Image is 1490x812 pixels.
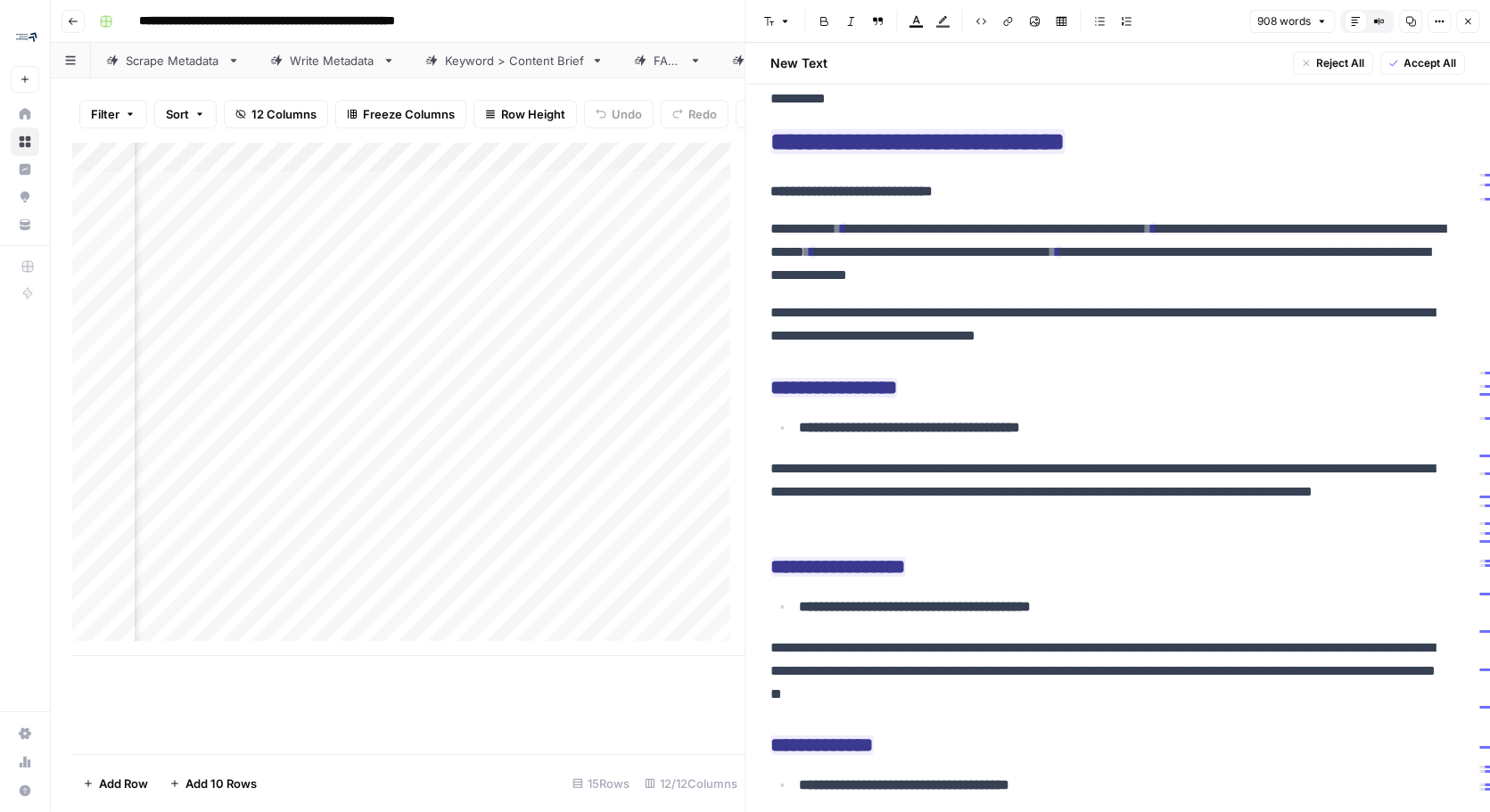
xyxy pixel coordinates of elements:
[335,100,466,128] button: Freeze Columns
[224,100,328,128] button: 12 Columns
[11,127,39,156] a: Browse
[11,100,39,128] a: Home
[154,100,217,128] button: Sort
[445,52,584,70] div: Keyword > Content Brief
[255,43,410,78] a: Write Metadata
[11,183,39,211] a: Opportunities
[91,105,119,123] span: Filter
[584,100,654,128] button: Undo
[619,43,717,78] a: FAQs
[11,155,39,184] a: Insights
[661,100,729,128] button: Redo
[185,775,257,792] span: Add 10 Rows
[410,43,619,78] a: Keyword > Content Brief
[126,52,220,70] div: Scrape Metadata
[565,769,638,798] div: 15 Rows
[1404,55,1457,71] span: Accept All
[79,100,147,128] button: Filter
[91,43,255,78] a: Scrape Metadata
[99,775,148,792] span: Add Row
[363,105,455,123] span: Freeze Columns
[251,105,317,123] span: 12 Columns
[72,769,159,798] button: Add Row
[1317,55,1365,71] span: Reject All
[1293,52,1373,75] button: Reject All
[1380,52,1465,75] button: Accept All
[1257,13,1311,29] span: 908 words
[159,769,268,798] button: Add 10 Rows
[612,105,642,123] span: Undo
[717,43,860,78] a: FAQ Answers
[771,54,828,72] h2: New Text
[11,210,39,239] a: Your Data
[1249,10,1335,33] button: 908 words
[166,105,189,123] span: Sort
[290,52,375,70] div: Write Metadata
[688,105,717,123] span: Redo
[473,100,577,128] button: Row Height
[11,719,39,748] a: Settings
[638,769,745,798] div: 12/12 Columns
[11,21,43,53] img: Compound Growth Logo
[11,14,39,59] button: Workspace: Compound Growth
[501,105,565,123] span: Row Height
[654,52,682,70] div: FAQs
[11,776,39,805] button: Help + Support
[11,748,39,776] a: Usage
